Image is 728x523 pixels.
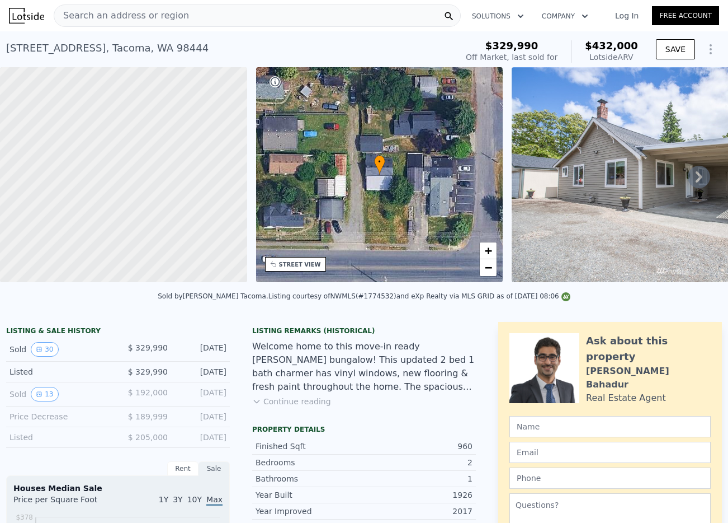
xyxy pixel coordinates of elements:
[256,457,364,468] div: Bedrooms
[177,387,226,401] div: [DATE]
[177,432,226,443] div: [DATE]
[699,38,722,60] button: Show Options
[652,6,719,25] a: Free Account
[268,292,570,300] div: Listing courtesy of NWMLS (#1774532) and eXp Realty via MLS GRID as of [DATE] 08:06
[167,461,198,476] div: Rent
[10,366,109,377] div: Listed
[374,155,385,175] div: •
[173,495,182,504] span: 3Y
[586,333,711,365] div: Ask about this property
[6,326,230,338] div: LISTING & SALE HISTORY
[466,52,557,63] div: Off Market, last sold for
[480,259,497,276] a: Zoom out
[364,473,472,484] div: 1
[364,457,472,468] div: 2
[177,342,226,357] div: [DATE]
[177,411,226,422] div: [DATE]
[279,260,321,269] div: STREET VIEW
[252,326,476,335] div: Listing Remarks (Historical)
[54,9,189,22] span: Search an address or region
[256,441,364,452] div: Finished Sqft
[586,391,666,405] div: Real Estate Agent
[128,367,168,376] span: $ 329,990
[31,387,58,401] button: View historical data
[561,292,570,301] img: NWMLS Logo
[485,260,492,274] span: −
[586,365,711,391] div: [PERSON_NAME] Bahadur
[10,342,109,357] div: Sold
[13,483,223,494] div: Houses Median Sale
[31,342,58,357] button: View historical data
[364,506,472,517] div: 2017
[159,495,168,504] span: 1Y
[206,495,223,506] span: Max
[602,10,652,21] a: Log In
[128,412,168,421] span: $ 189,999
[533,6,597,26] button: Company
[585,40,638,52] span: $432,000
[13,494,118,512] div: Price per Square Foot
[252,340,476,394] div: Welcome home to this move-in ready [PERSON_NAME] bungalow! This updated 2 bed 1 bath charmer has ...
[128,433,168,442] span: $ 205,000
[252,425,476,434] div: Property details
[656,39,695,59] button: SAVE
[509,468,711,489] input: Phone
[256,489,364,501] div: Year Built
[10,387,109,401] div: Sold
[374,157,385,167] span: •
[187,495,202,504] span: 10Y
[158,292,268,300] div: Sold by [PERSON_NAME] Tacoma .
[198,461,230,476] div: Sale
[128,343,168,352] span: $ 329,990
[9,8,44,24] img: Lotside
[16,513,33,521] tspan: $378
[252,396,331,407] button: Continue reading
[480,242,497,259] a: Zoom in
[256,506,364,517] div: Year Improved
[177,366,226,377] div: [DATE]
[6,40,209,56] div: [STREET_ADDRESS] , Tacoma , WA 98444
[509,442,711,463] input: Email
[128,388,168,397] span: $ 192,000
[463,6,533,26] button: Solutions
[256,473,364,484] div: Bathrooms
[585,52,638,63] div: Lotside ARV
[485,40,538,52] span: $329,990
[509,416,711,437] input: Name
[10,411,109,422] div: Price Decrease
[364,489,472,501] div: 1926
[485,244,492,258] span: +
[364,441,472,452] div: 960
[10,432,109,443] div: Listed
